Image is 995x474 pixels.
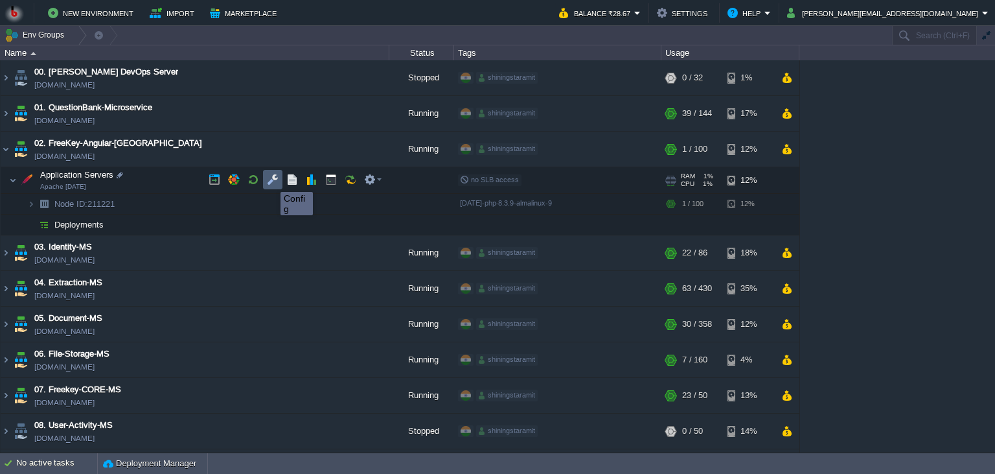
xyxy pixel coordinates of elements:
[727,194,770,214] div: 12%
[284,193,310,214] div: Config
[1,60,11,95] img: AMDAwAAAACH5BAEAAAAALAAAAAABAAEAAAICRAEAOw==
[727,60,770,95] div: 1%
[1,271,11,306] img: AMDAwAAAACH5BAEAAAAALAAAAAABAAEAAAICRAEAOw==
[39,170,115,180] a: Application ServersApache [DATE]
[34,419,113,432] span: 08. User-Activity-MS
[1,235,11,270] img: AMDAwAAAACH5BAEAAAAALAAAAAABAAEAAAICRAEAOw==
[727,378,770,413] div: 13%
[727,96,770,131] div: 17%
[682,60,703,95] div: 0 / 32
[34,383,121,396] a: 07. Freekey-CORE-MS
[700,180,713,188] span: 1%
[682,342,707,377] div: 7 / 160
[455,45,661,60] div: Tags
[476,72,538,84] div: shiningstaramit
[787,5,982,21] button: [PERSON_NAME][EMAIL_ADDRESS][DOMAIN_NAME]
[34,78,95,91] a: [DOMAIN_NAME]
[727,307,770,342] div: 12%
[5,3,24,23] img: Bitss Techniques
[9,167,17,193] img: AMDAwAAAACH5BAEAAAAALAAAAAABAAEAAAICRAEAOw==
[389,132,454,167] div: Running
[727,132,770,167] div: 12%
[53,198,117,209] span: 211221
[12,60,30,95] img: AMDAwAAAACH5BAEAAAAALAAAAAABAAEAAAICRAEAOw==
[460,199,552,207] span: [DATE]-php-8.3.9-almalinux-9
[5,26,69,44] button: Env Groups
[34,114,95,127] a: [DOMAIN_NAME]
[34,276,102,289] a: 04. Extraction-MS
[681,172,695,180] span: RAM
[12,132,30,167] img: AMDAwAAAACH5BAEAAAAALAAAAAABAAEAAAICRAEAOw==
[34,289,95,302] a: [DOMAIN_NAME]
[34,254,95,267] a: [DOMAIN_NAME]
[389,60,454,95] div: Stopped
[34,101,152,114] a: 01. QuestionBank-Microservice
[682,307,712,342] div: 30 / 358
[682,194,703,214] div: 1 / 100
[682,414,703,449] div: 0 / 50
[12,271,30,306] img: AMDAwAAAACH5BAEAAAAALAAAAAABAAEAAAICRAEAOw==
[389,271,454,306] div: Running
[390,45,453,60] div: Status
[12,235,30,270] img: AMDAwAAAACH5BAEAAAAALAAAAAABAAEAAAICRAEAOw==
[389,235,454,270] div: Running
[27,194,35,214] img: AMDAwAAAACH5BAEAAAAALAAAAAABAAEAAAICRAEAOw==
[48,5,137,21] button: New Environment
[727,167,770,193] div: 12%
[34,348,109,361] a: 06. File-Storage-MS
[34,137,202,150] a: 02. FreeKey-Angular-[GEOGRAPHIC_DATA]
[476,283,538,294] div: shiningstaramit
[12,307,30,342] img: AMDAwAAAACH5BAEAAAAALAAAAAABAAEAAAICRAEAOw==
[727,414,770,449] div: 14%
[12,96,30,131] img: AMDAwAAAACH5BAEAAAAALAAAAAABAAEAAAICRAEAOw==
[150,5,198,21] button: Import
[389,378,454,413] div: Running
[17,167,36,193] img: AMDAwAAAACH5BAEAAAAALAAAAAABAAEAAAICRAEAOw==
[39,169,115,180] span: Application Servers
[476,247,538,259] div: shiningstaramit
[682,271,712,306] div: 63 / 430
[682,378,707,413] div: 23 / 50
[389,414,454,449] div: Stopped
[12,414,30,449] img: AMDAwAAAACH5BAEAAAAALAAAAAABAAEAAAICRAEAOw==
[559,5,634,21] button: Balance ₹28.67
[34,432,95,445] a: [DOMAIN_NAME]
[34,241,92,254] a: 03. Identity-MS
[727,235,770,270] div: 18%
[1,45,389,60] div: Name
[460,176,519,184] span: no SLB access
[476,143,538,155] div: shiningstaramit
[476,354,538,366] div: shiningstaramit
[34,361,95,373] a: [DOMAIN_NAME]
[53,198,117,209] a: Node ID:211221
[389,96,454,131] div: Running
[1,378,11,413] img: AMDAwAAAACH5BAEAAAAALAAAAAABAAEAAAICRAEAOw==
[12,342,30,377] img: AMDAwAAAACH5BAEAAAAALAAAAAABAAEAAAICRAEAOw==
[662,45,799,60] div: Usage
[53,219,106,230] a: Deployments
[681,180,694,188] span: CPU
[1,132,11,167] img: AMDAwAAAACH5BAEAAAAALAAAAAABAAEAAAICRAEAOw==
[1,307,11,342] img: AMDAwAAAACH5BAEAAAAALAAAAAABAAEAAAICRAEAOw==
[727,5,764,21] button: Help
[54,199,87,209] span: Node ID:
[727,271,770,306] div: 35%
[682,96,712,131] div: 39 / 144
[682,235,707,270] div: 22 / 86
[16,453,97,474] div: No active tasks
[34,150,95,163] a: [DOMAIN_NAME]
[476,390,538,401] div: shiningstaramit
[1,414,11,449] img: AMDAwAAAACH5BAEAAAAALAAAAAABAAEAAAICRAEAOw==
[34,312,102,325] a: 05. Document-MS
[35,215,53,235] img: AMDAwAAAACH5BAEAAAAALAAAAAABAAEAAAICRAEAOw==
[103,457,196,470] button: Deployment Manager
[727,342,770,377] div: 4%
[657,5,711,21] button: Settings
[34,65,178,78] a: 00. [PERSON_NAME] DevOps Server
